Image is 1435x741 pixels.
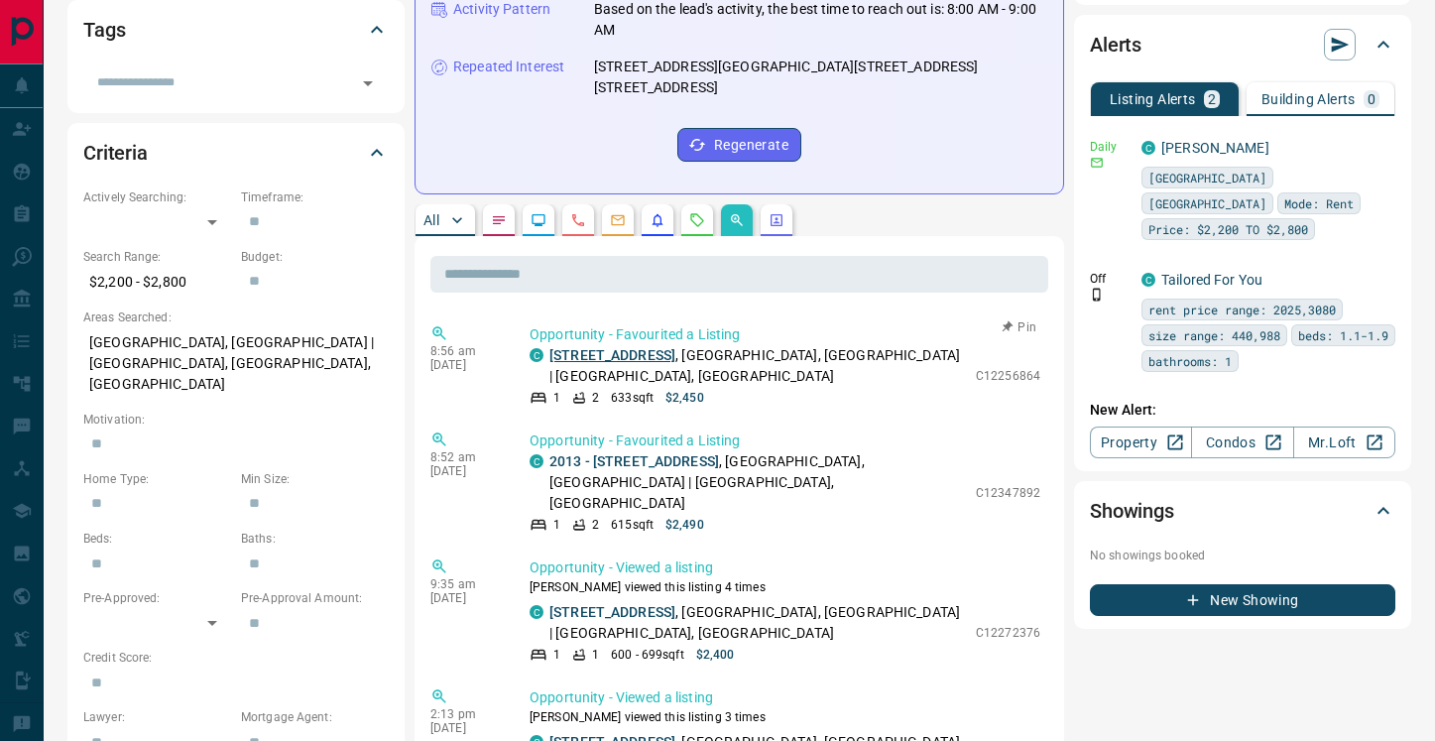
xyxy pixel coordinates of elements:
p: Credit Score: [83,649,389,667]
h2: Tags [83,14,125,46]
svg: Lead Browsing Activity [531,212,546,228]
button: Open [354,69,382,97]
span: beds: 1.1-1.9 [1298,325,1388,345]
p: Off [1090,270,1130,288]
svg: Opportunities [729,212,745,228]
p: Opportunity - Viewed a listing [530,687,1040,708]
p: 600 - 699 sqft [611,646,683,664]
p: 2:13 pm [430,707,500,721]
p: [PERSON_NAME] viewed this listing 3 times [530,708,1040,726]
p: , [GEOGRAPHIC_DATA], [GEOGRAPHIC_DATA] | [GEOGRAPHIC_DATA], [GEOGRAPHIC_DATA] [549,345,966,387]
svg: Requests [689,212,705,228]
div: Tags [83,6,389,54]
a: Tailored For You [1161,272,1262,288]
div: Showings [1090,487,1395,535]
p: New Alert: [1090,400,1395,421]
a: [STREET_ADDRESS] [549,347,675,363]
a: [PERSON_NAME] [1161,140,1269,156]
span: size range: 440,988 [1148,325,1280,345]
p: [GEOGRAPHIC_DATA], [GEOGRAPHIC_DATA] | [GEOGRAPHIC_DATA], [GEOGRAPHIC_DATA], [GEOGRAPHIC_DATA] [83,326,389,401]
p: Pre-Approval Amount: [241,589,389,607]
button: Regenerate [677,128,801,162]
p: Pre-Approved: [83,589,231,607]
p: $2,200 - $2,800 [83,266,231,299]
p: 2 [592,516,599,534]
p: $2,450 [665,389,704,407]
span: Mode: Rent [1284,193,1354,213]
p: C12347892 [976,484,1040,502]
p: All [423,213,439,227]
div: Alerts [1090,21,1395,68]
p: 1 [553,516,560,534]
p: 1 [592,646,599,664]
p: Listing Alerts [1110,92,1196,106]
div: condos.ca [1141,141,1155,155]
p: No showings booked [1090,547,1395,564]
p: [DATE] [430,721,500,735]
a: 2013 - [STREET_ADDRESS] [549,453,719,469]
div: Criteria [83,129,389,177]
div: condos.ca [530,348,543,362]
p: Daily [1090,138,1130,156]
a: [STREET_ADDRESS] [549,604,675,620]
p: 0 [1368,92,1375,106]
p: C12256864 [976,367,1040,385]
div: condos.ca [530,454,543,468]
p: , [GEOGRAPHIC_DATA], [GEOGRAPHIC_DATA] | [GEOGRAPHIC_DATA], [GEOGRAPHIC_DATA] [549,602,966,644]
p: Search Range: [83,248,231,266]
p: 8:52 am [430,450,500,464]
p: [DATE] [430,591,500,605]
p: Areas Searched: [83,309,389,326]
p: Baths: [241,530,389,548]
p: $2,490 [665,516,704,534]
p: Repeated Interest [453,57,564,77]
p: Building Alerts [1261,92,1356,106]
svg: Listing Alerts [650,212,665,228]
a: Property [1090,427,1192,458]
h2: Criteria [83,137,148,169]
p: Home Type: [83,470,231,488]
p: [PERSON_NAME] viewed this listing 4 times [530,578,1040,596]
div: condos.ca [530,605,543,619]
button: New Showing [1090,584,1395,616]
p: Beds: [83,530,231,548]
p: 8:56 am [430,344,500,358]
p: 615 sqft [611,516,654,534]
span: rent price range: 2025,3080 [1148,300,1336,319]
p: [DATE] [430,464,500,478]
p: [STREET_ADDRESS][GEOGRAPHIC_DATA][STREET_ADDRESS][STREET_ADDRESS] [594,57,1047,98]
p: 2 [592,389,599,407]
p: Opportunity - Viewed a listing [530,557,1040,578]
a: Condos [1191,427,1293,458]
p: Actively Searching: [83,188,231,206]
svg: Email [1090,156,1104,170]
p: Opportunity - Favourited a Listing [530,431,1040,451]
svg: Push Notification Only [1090,288,1104,302]
svg: Agent Actions [769,212,784,228]
span: [GEOGRAPHIC_DATA] [1148,193,1266,213]
p: Motivation: [83,411,389,429]
p: 633 sqft [611,389,654,407]
p: , [GEOGRAPHIC_DATA], [GEOGRAPHIC_DATA] | [GEOGRAPHIC_DATA], [GEOGRAPHIC_DATA] [549,451,966,514]
svg: Calls [570,212,586,228]
p: 1 [553,646,560,664]
p: Min Size: [241,470,389,488]
p: Mortgage Agent: [241,708,389,726]
button: Pin [991,318,1048,336]
svg: Emails [610,212,626,228]
a: Mr.Loft [1293,427,1395,458]
p: 1 [553,389,560,407]
p: 2 [1208,92,1216,106]
h2: Showings [1090,495,1174,527]
p: Opportunity - Favourited a Listing [530,324,1040,345]
h2: Alerts [1090,29,1141,61]
p: C12272376 [976,624,1040,642]
p: Budget: [241,248,389,266]
p: Timeframe: [241,188,389,206]
p: [DATE] [430,358,500,372]
div: condos.ca [1141,273,1155,287]
p: Lawyer: [83,708,231,726]
span: Price: $2,200 TO $2,800 [1148,219,1308,239]
p: $2,400 [696,646,735,664]
span: bathrooms: 1 [1148,351,1232,371]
